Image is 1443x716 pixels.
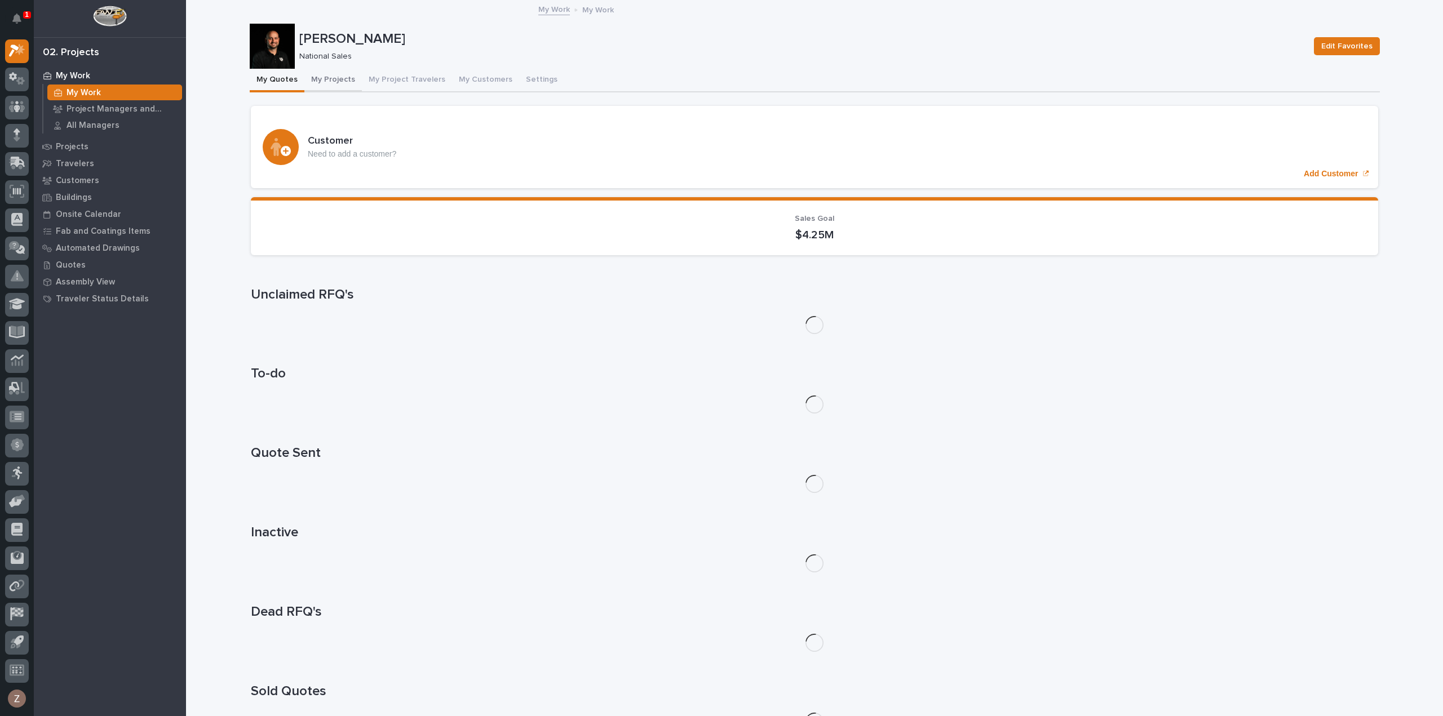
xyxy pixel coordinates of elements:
a: My Work [43,85,186,100]
a: Projects [34,138,186,155]
p: National Sales [299,52,1300,61]
a: Fab and Coatings Items [34,223,186,239]
a: Travelers [34,155,186,172]
h1: Unclaimed RFQ's [251,287,1378,303]
p: My Work [56,71,90,81]
div: 02. Projects [43,47,99,59]
button: My Projects [304,69,362,92]
a: All Managers [43,117,186,133]
p: Onsite Calendar [56,210,121,220]
a: Quotes [34,256,186,273]
button: Notifications [5,7,29,30]
span: Sales Goal [795,215,834,223]
p: Customers [56,176,99,186]
p: Fab and Coatings Items [56,226,151,237]
p: Automated Drawings [56,243,140,254]
p: [PERSON_NAME] [299,31,1305,47]
a: Buildings [34,189,186,206]
a: Project Managers and Engineers [43,101,186,117]
p: Quotes [56,260,86,270]
h1: Quote Sent [251,445,1378,461]
button: My Customers [452,69,519,92]
a: Onsite Calendar [34,206,186,223]
p: Add Customer [1304,169,1358,179]
p: Traveler Status Details [56,294,149,304]
p: $4.25M [264,228,1365,242]
p: My Work [582,3,614,15]
button: Edit Favorites [1314,37,1380,55]
button: Settings [519,69,564,92]
h1: To-do [251,366,1378,382]
button: users-avatar [5,687,29,710]
h1: Inactive [251,524,1378,541]
h1: Sold Quotes [251,683,1378,700]
p: Projects [56,142,88,152]
a: Add Customer [251,106,1378,188]
p: 1 [25,11,29,19]
p: Project Managers and Engineers [67,104,178,114]
p: Need to add a customer? [308,149,396,159]
p: My Work [67,88,101,98]
span: Edit Favorites [1321,39,1373,53]
img: Workspace Logo [93,6,126,26]
a: My Work [538,2,570,15]
a: Assembly View [34,273,186,290]
a: Customers [34,172,186,189]
h3: Customer [308,135,396,148]
button: My Quotes [250,69,304,92]
p: All Managers [67,121,119,131]
a: Automated Drawings [34,239,186,256]
h1: Dead RFQ's [251,604,1378,620]
a: My Work [34,67,186,84]
button: My Project Travelers [362,69,452,92]
a: Traveler Status Details [34,290,186,307]
p: Travelers [56,159,94,169]
p: Buildings [56,193,92,203]
div: Notifications1 [14,14,29,32]
p: Assembly View [56,277,115,287]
